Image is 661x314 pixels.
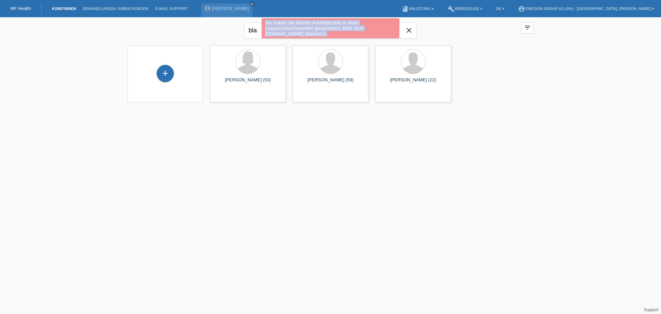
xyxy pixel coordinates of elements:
[398,7,437,11] a: bookAnleitung ▾
[216,77,280,88] div: [PERSON_NAME] (53)
[212,6,249,11] a: [PERSON_NAME]
[152,7,191,11] a: E-Mail Support
[80,7,152,11] a: Behandlungen / Abbuchungen
[10,6,31,11] a: MF Health
[444,7,486,11] a: buildWerkzeuge ▾
[493,7,508,11] a: DE ▾
[448,6,454,12] i: build
[49,7,80,11] a: Kund*innen
[298,77,363,88] div: [PERSON_NAME] (59)
[262,18,399,38] div: Sie haben die falsche Anmeldeseite in Ihren Lesezeichen/Favoriten gespeichert. Bitte nicht [DOMAI...
[518,6,525,12] i: account_circle
[402,6,409,12] i: book
[250,2,254,6] i: close
[515,7,658,11] a: account_circleFineSkin Group AG (0%) - [GEOGRAPHIC_DATA], [PERSON_NAME] ▾
[157,68,174,79] div: Kund*in hinzufügen
[250,2,254,7] a: close
[644,307,658,312] a: Support
[381,77,445,88] div: [PERSON_NAME] (22)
